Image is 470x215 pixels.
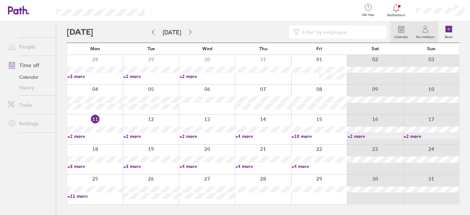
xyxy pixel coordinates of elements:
span: Sun [427,46,436,51]
a: +4 more [236,163,291,169]
span: Wed [202,46,212,51]
label: Calendar [390,33,412,39]
a: +2 more [348,133,403,139]
span: Tue [147,46,155,51]
a: Calendar [390,21,412,43]
a: +4 more [179,163,235,169]
a: Tools [3,98,56,111]
a: Time off [3,59,56,72]
label: My holidays [412,33,438,39]
a: +11 more [67,193,123,199]
a: +2 more [179,133,235,139]
label: Book [441,33,457,39]
a: Book [438,21,459,43]
a: +2 more [67,133,123,139]
a: +4 more [236,133,291,139]
a: +2 more [123,133,179,139]
a: +2 more [123,73,179,79]
a: Calendar [3,72,56,82]
a: People [3,40,56,53]
span: Thu [259,46,267,51]
a: History [3,82,56,93]
a: +3 more [67,73,123,79]
span: Mon [90,46,100,51]
span: Get help [358,13,379,17]
a: +3 more [123,163,179,169]
a: +10 more [292,133,347,139]
a: +3 more [67,163,123,169]
input: Filter by employee [300,26,382,38]
a: Settings [3,117,56,130]
span: Notifications [386,13,407,17]
a: My holidays [412,21,438,43]
a: +2 more [179,73,235,79]
a: +2 more [404,133,459,139]
button: [DATE] [157,27,186,38]
a: Notifications [386,3,407,17]
span: Fri [316,46,322,51]
span: Sat [372,46,379,51]
a: +4 more [292,163,347,169]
